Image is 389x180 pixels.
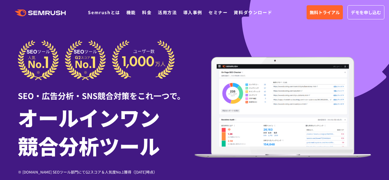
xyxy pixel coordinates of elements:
a: 資料ダウンロード [234,9,272,15]
a: 活用方法 [158,9,177,15]
div: SEO・広告分析・SNS競合対策をこれ一つで。 [18,80,195,102]
span: 無料トライアル [310,9,340,16]
a: 導入事例 [183,9,202,15]
span: デモを申し込む [351,9,381,16]
a: 料金 [142,9,152,15]
a: 無料トライアル [307,5,343,19]
a: デモを申し込む [347,5,384,19]
div: ※ [DOMAIN_NAME] SEOツール部門にてG2スコア＆人気度No.1獲得（[DATE]時点） [18,169,195,175]
a: 機能 [126,9,136,15]
a: セミナー [208,9,228,15]
a: Semrushとは [88,9,120,15]
h1: オールインワン 競合分析ツール [18,103,195,160]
